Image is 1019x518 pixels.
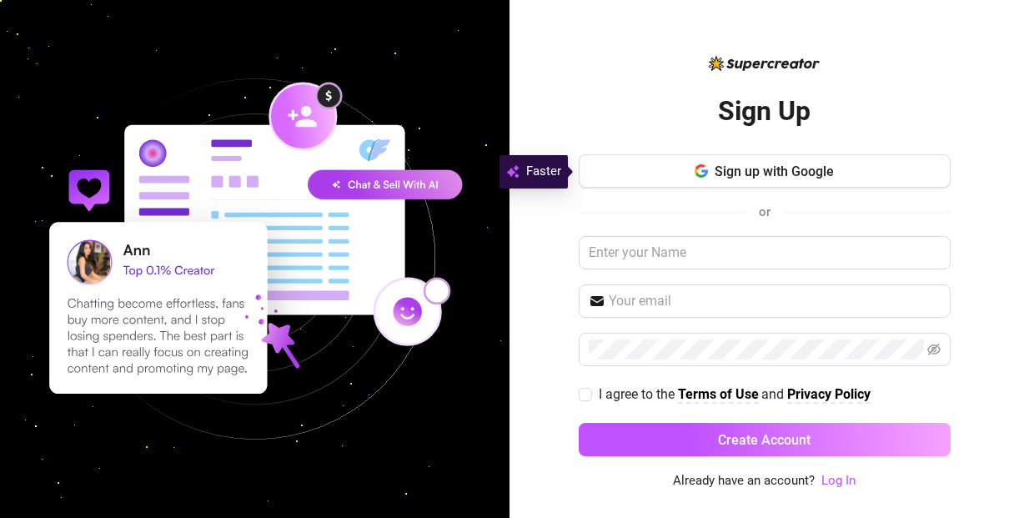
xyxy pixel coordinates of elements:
[506,162,520,182] img: svg%3e
[787,386,871,404] a: Privacy Policy
[709,56,820,71] img: logo-BBDzfeDw.svg
[678,386,759,404] a: Terms of Use
[678,386,759,402] strong: Terms of Use
[526,162,561,182] span: Faster
[718,94,811,128] h2: Sign Up
[821,473,856,488] a: Log In
[821,471,856,491] a: Log In
[579,423,951,456] button: Create Account
[761,386,787,402] span: and
[718,432,811,448] span: Create Account
[579,236,951,269] input: Enter your Name
[673,471,815,491] span: Already have an account?
[715,163,834,179] span: Sign up with Google
[927,343,941,356] span: eye-invisible
[787,386,871,402] strong: Privacy Policy
[759,204,771,219] span: or
[579,154,951,188] button: Sign up with Google
[609,291,941,311] input: Your email
[599,386,678,402] span: I agree to the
